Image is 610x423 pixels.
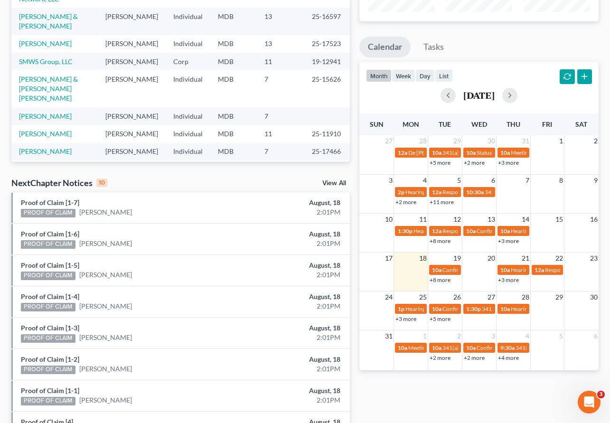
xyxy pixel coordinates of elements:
span: 31 [521,135,530,147]
div: August, 18 [240,261,340,270]
a: +11 more [430,198,454,206]
iframe: Intercom live chat [578,391,601,414]
span: 14 [521,214,530,225]
span: 1:30p [466,305,481,312]
td: 7 [257,70,304,107]
td: [PERSON_NAME] [98,160,166,188]
span: 10a [432,266,441,273]
span: 10a [398,344,407,351]
a: [PERSON_NAME] [19,147,72,155]
span: 10a [466,227,476,235]
span: Hearing for [PERSON_NAME] [511,305,585,312]
span: Hearing for [PERSON_NAME] [511,266,585,273]
td: Individual [166,143,210,160]
td: Individual [166,35,210,53]
td: 11 [257,125,304,142]
td: 19-12941 [304,53,350,70]
td: MDB [210,8,257,35]
a: Proof of Claim [1-4] [21,292,79,301]
div: PROOF OF CLAIM [21,303,75,311]
span: Confirmation hearing for [PERSON_NAME] [477,227,584,235]
td: Individual [166,107,210,125]
td: MDB [210,70,257,107]
td: 25-15626 [304,70,350,107]
span: Tue [439,120,451,128]
span: 29 [452,135,462,147]
span: 15 [554,214,564,225]
div: 2:01PM [240,270,340,280]
div: PROOF OF CLAIM [21,366,75,374]
div: PROOF OF CLAIM [21,397,75,405]
span: 10a [500,227,510,235]
span: 27 [487,291,496,303]
div: August, 18 [240,386,340,395]
span: 10a [466,344,476,351]
a: Proof of Claim [1-3] [21,324,79,332]
span: 24 [384,291,394,303]
a: +2 more [464,354,485,361]
span: 10a [432,344,441,351]
td: 11 [257,53,304,70]
div: PROOF OF CLAIM [21,334,75,343]
span: 4 [525,330,530,342]
span: Response to AP Complaint - Qaum [442,227,527,235]
td: 25-16597 [304,8,350,35]
span: 2p [398,188,404,196]
span: 341(a) meeting for [PERSON_NAME] [PERSON_NAME] [442,344,580,351]
a: View All [322,180,346,187]
span: Hearing for [PERSON_NAME] [405,188,479,196]
a: [PERSON_NAME] & [PERSON_NAME] [19,12,78,30]
span: 22 [554,253,564,264]
span: 1p [398,305,404,312]
span: Hearing for [PERSON_NAME] [511,227,585,235]
span: 17 [384,253,394,264]
div: August, 18 [240,355,340,364]
span: Hearing for [PERSON_NAME] [405,305,479,312]
a: +8 more [430,237,450,244]
span: 10a [500,266,510,273]
a: +2 more [464,159,485,166]
td: Individual [166,70,210,107]
a: [PERSON_NAME] [79,333,132,342]
span: Confirmation hearing for [PERSON_NAME] [477,344,584,351]
a: [PERSON_NAME] [79,239,132,248]
div: August, 18 [240,323,340,333]
td: 7 [257,107,304,125]
a: +8 more [430,276,450,283]
div: 2:01PM [240,333,340,342]
span: 20 [487,253,496,264]
span: 10:30a [466,188,484,196]
div: August, 18 [240,198,340,207]
span: 5 [558,330,564,342]
td: 25-11910 [304,125,350,142]
span: 2 [456,330,462,342]
td: 7 [257,143,304,160]
a: [PERSON_NAME] [79,270,132,280]
span: 28 [521,291,530,303]
a: +3 more [498,159,519,166]
span: 12a [398,149,407,156]
span: 11 [418,214,428,225]
td: MDB [210,107,257,125]
td: [PERSON_NAME] [98,53,166,70]
button: list [435,69,453,82]
a: [PERSON_NAME] & [PERSON_NAME] [PERSON_NAME] [19,75,78,102]
td: [PERSON_NAME] [98,143,166,160]
span: Mon [403,120,419,128]
span: 12a [432,188,441,196]
span: 1 [422,330,428,342]
span: 6 [490,175,496,186]
span: 12a [535,266,544,273]
a: [PERSON_NAME] [19,130,72,138]
div: PROOF OF CLAIM [21,240,75,249]
a: Calendar [359,37,411,57]
span: Thu [507,120,520,128]
td: 13 [257,35,304,53]
span: 26 [452,291,462,303]
a: Proof of Claim [1-6] [21,230,79,238]
a: SMWS Group, LLC [19,57,73,66]
span: 2 [593,135,599,147]
span: 10a [432,305,441,312]
div: PROOF OF CLAIM [21,272,75,280]
span: 1 [558,135,564,147]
